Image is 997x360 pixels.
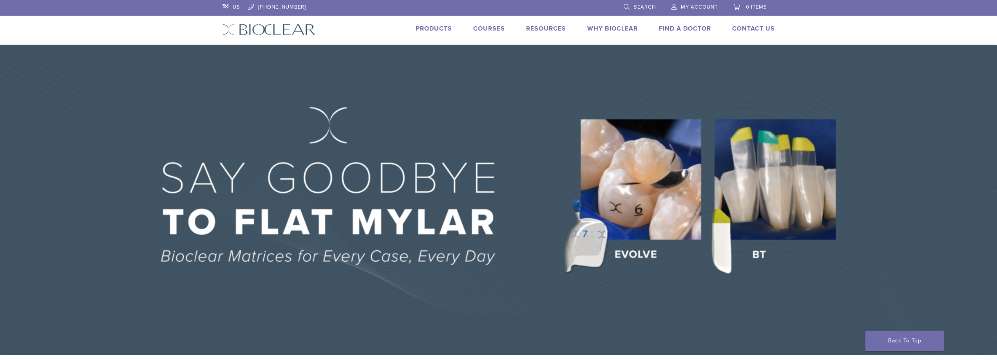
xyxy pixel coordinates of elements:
span: My Account [681,4,718,10]
a: Why Bioclear [587,25,638,33]
a: Find A Doctor [659,25,711,33]
a: Contact Us [732,25,775,33]
span: Search [634,4,656,10]
span: 0 items [746,4,767,10]
a: Back To Top [865,331,944,351]
a: Courses [473,25,505,33]
a: Resources [526,25,566,33]
img: Bioclear [223,24,315,35]
a: Products [416,25,452,33]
